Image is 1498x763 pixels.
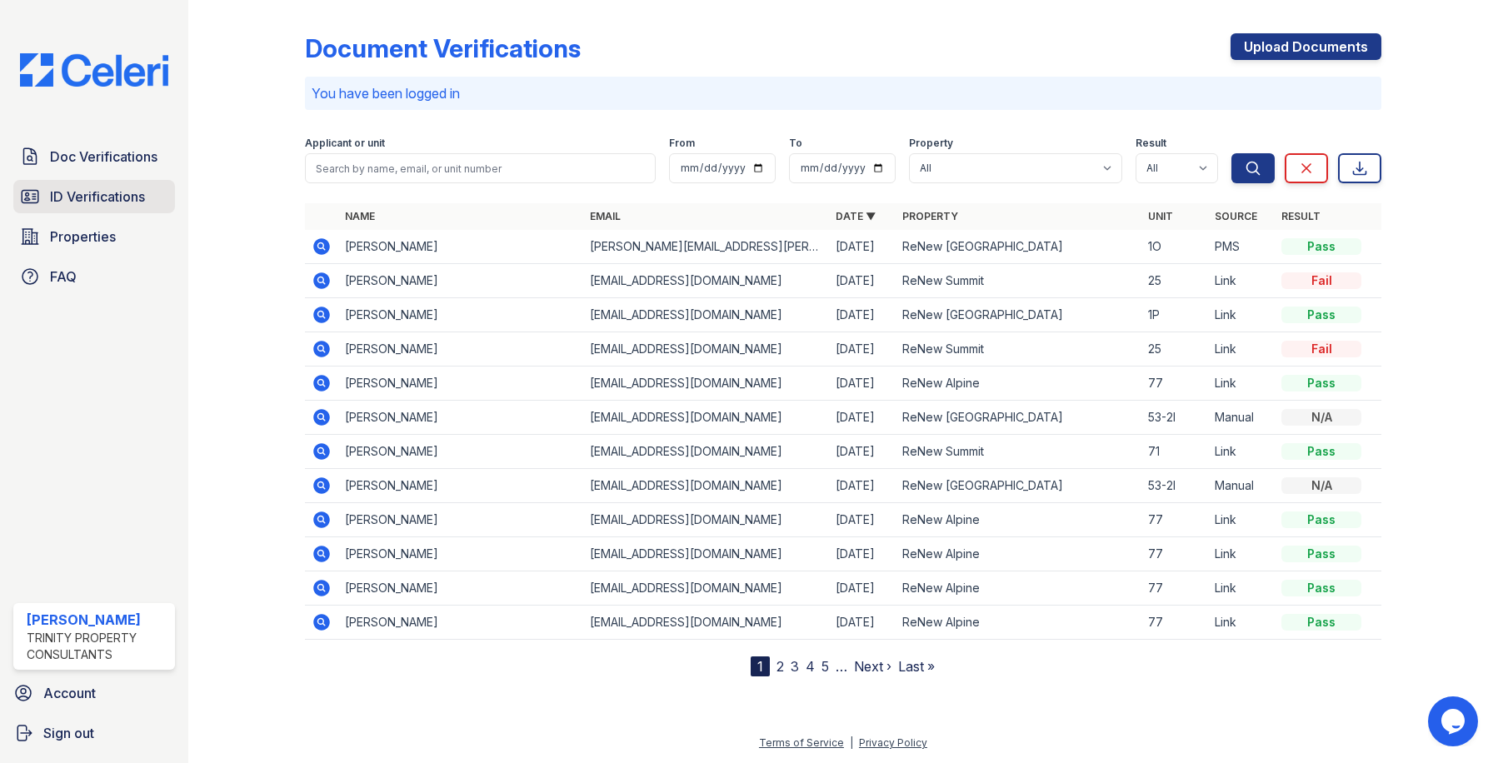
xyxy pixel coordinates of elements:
a: Upload Documents [1231,33,1381,60]
a: 4 [806,658,815,675]
a: Source [1215,210,1257,222]
span: Properties [50,227,116,247]
label: To [789,137,802,150]
td: 25 [1141,332,1208,367]
td: [DATE] [829,435,896,469]
td: [EMAIL_ADDRESS][DOMAIN_NAME] [583,298,829,332]
td: Link [1208,571,1275,606]
td: [PERSON_NAME] [338,503,584,537]
div: 1 [751,656,770,676]
td: ReNew Alpine [896,367,1141,401]
div: Pass [1281,375,1361,391]
td: Link [1208,503,1275,537]
a: FAQ [13,260,175,293]
td: [DATE] [829,401,896,435]
td: ReNew Summit [896,435,1141,469]
td: 77 [1141,606,1208,640]
div: | [850,736,853,749]
iframe: chat widget [1428,696,1481,746]
td: [PERSON_NAME] [338,435,584,469]
td: ReNew Alpine [896,571,1141,606]
td: [EMAIL_ADDRESS][DOMAIN_NAME] [583,503,829,537]
td: [DATE] [829,606,896,640]
td: Link [1208,298,1275,332]
td: ReNew Alpine [896,537,1141,571]
td: ReNew [GEOGRAPHIC_DATA] [896,298,1141,332]
td: [PERSON_NAME] [338,469,584,503]
td: [DATE] [829,264,896,298]
label: Property [909,137,953,150]
td: 77 [1141,571,1208,606]
td: 71 [1141,435,1208,469]
td: [DATE] [829,537,896,571]
td: [PERSON_NAME] [338,537,584,571]
a: Result [1281,210,1321,222]
label: Applicant or unit [305,137,385,150]
td: [EMAIL_ADDRESS][DOMAIN_NAME] [583,606,829,640]
td: [EMAIL_ADDRESS][DOMAIN_NAME] [583,571,829,606]
td: PMS [1208,230,1275,264]
span: Account [43,683,96,703]
div: [PERSON_NAME] [27,610,168,630]
td: Manual [1208,401,1275,435]
td: 53-2I [1141,469,1208,503]
a: Unit [1148,210,1173,222]
td: [EMAIL_ADDRESS][DOMAIN_NAME] [583,367,829,401]
td: [DATE] [829,503,896,537]
div: Pass [1281,580,1361,596]
span: Sign out [43,723,94,743]
td: Link [1208,264,1275,298]
td: [PERSON_NAME] [338,367,584,401]
td: [PERSON_NAME] [338,401,584,435]
td: [EMAIL_ADDRESS][DOMAIN_NAME] [583,537,829,571]
td: 77 [1141,367,1208,401]
div: Pass [1281,443,1361,460]
span: … [836,656,847,676]
a: Next › [854,658,891,675]
a: Terms of Service [759,736,844,749]
td: [EMAIL_ADDRESS][DOMAIN_NAME] [583,469,829,503]
td: ReNew Alpine [896,503,1141,537]
span: Doc Verifications [50,147,157,167]
div: Fail [1281,341,1361,357]
td: ReNew Summit [896,332,1141,367]
td: ReNew [GEOGRAPHIC_DATA] [896,401,1141,435]
a: Name [345,210,375,222]
a: 5 [821,658,829,675]
td: [DATE] [829,298,896,332]
a: Property [902,210,958,222]
td: Link [1208,367,1275,401]
td: ReNew Alpine [896,606,1141,640]
td: [EMAIL_ADDRESS][DOMAIN_NAME] [583,401,829,435]
a: Email [590,210,621,222]
td: [PERSON_NAME] [338,298,584,332]
span: ID Verifications [50,187,145,207]
td: 53-2I [1141,401,1208,435]
div: Trinity Property Consultants [27,630,168,663]
div: Fail [1281,272,1361,289]
td: Link [1208,537,1275,571]
td: [PERSON_NAME] [338,332,584,367]
div: Pass [1281,614,1361,631]
td: 77 [1141,537,1208,571]
a: Last » [898,658,935,675]
a: Properties [13,220,175,253]
div: Pass [1281,238,1361,255]
td: ReNew [GEOGRAPHIC_DATA] [896,469,1141,503]
td: [DATE] [829,367,896,401]
td: ReNew Summit [896,264,1141,298]
a: Date ▼ [836,210,876,222]
div: N/A [1281,477,1361,494]
td: [EMAIL_ADDRESS][DOMAIN_NAME] [583,332,829,367]
td: [DATE] [829,469,896,503]
button: Sign out [7,716,182,750]
a: 2 [776,658,784,675]
div: Pass [1281,307,1361,323]
td: Manual [1208,469,1275,503]
label: Result [1136,137,1166,150]
td: [DATE] [829,332,896,367]
a: ID Verifications [13,180,175,213]
td: 1O [1141,230,1208,264]
td: [PERSON_NAME] [338,230,584,264]
a: Doc Verifications [13,140,175,173]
